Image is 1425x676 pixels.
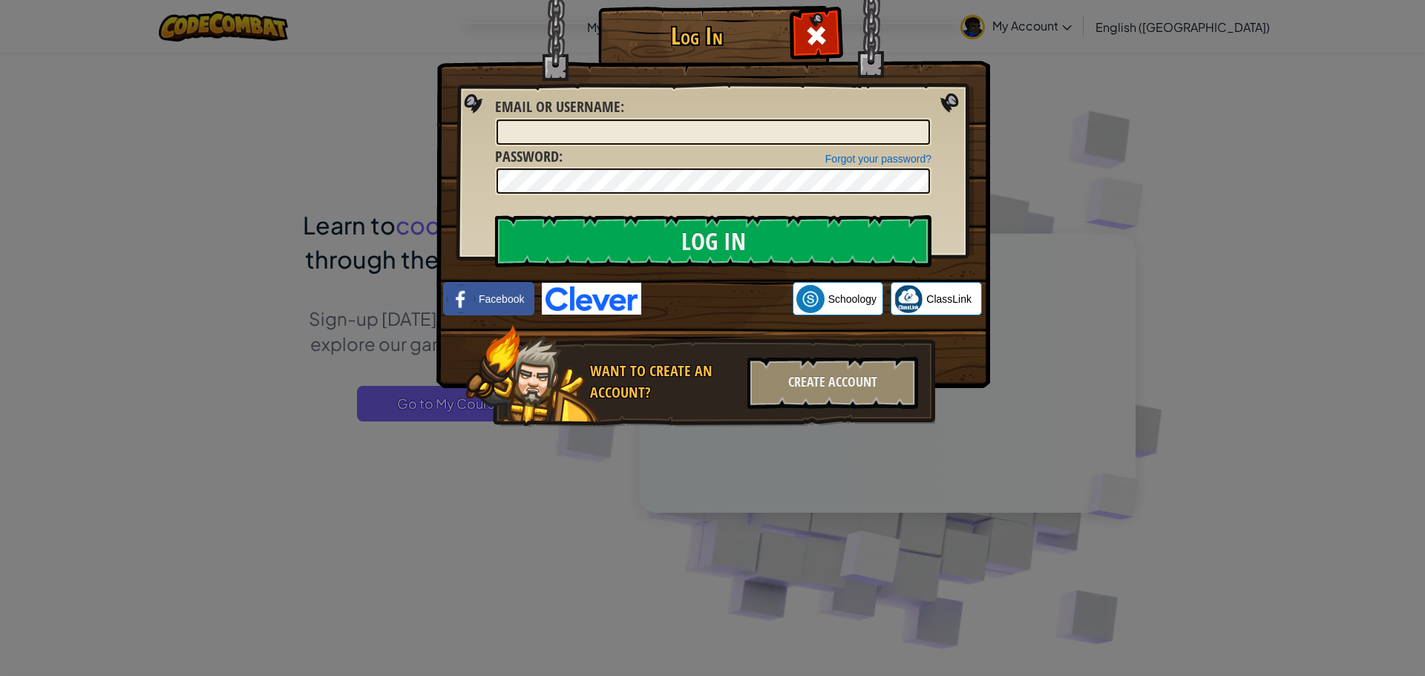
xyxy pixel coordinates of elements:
[796,285,825,313] img: schoology.png
[495,96,624,118] label: :
[894,285,923,313] img: classlink-logo-small.png
[542,283,641,315] img: clever-logo-blue.png
[590,361,738,403] div: Want to create an account?
[495,96,620,117] span: Email or Username
[495,215,931,267] input: Log In
[602,23,791,49] h1: Log In
[479,292,524,306] span: Facebook
[495,146,563,168] label: :
[828,292,877,306] span: Schoology
[926,292,972,306] span: ClassLink
[495,146,559,166] span: Password
[747,357,918,409] div: Create Account
[825,153,931,165] a: Forgot your password?
[447,285,475,313] img: facebook_small.png
[641,283,793,315] iframe: To enrich screen reader interactions, please activate Accessibility in Grammarly extension settings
